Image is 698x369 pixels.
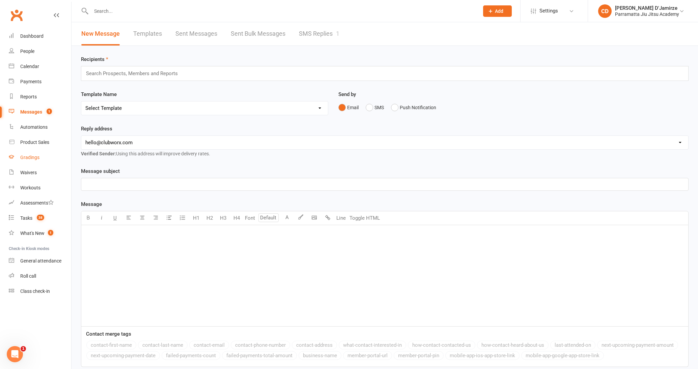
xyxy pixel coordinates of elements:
[348,211,382,225] button: Toggle HTML
[9,253,71,269] a: General attendance kiosk mode
[175,22,217,45] a: Sent Messages
[20,79,41,84] div: Payments
[216,211,230,225] button: H3
[48,230,53,236] span: 1
[7,346,23,362] iframe: Intercom live chat
[336,30,339,37] div: 1
[21,346,26,351] span: 1
[203,211,216,225] button: H2
[9,269,71,284] a: Roll call
[230,211,243,225] button: H4
[20,33,44,39] div: Dashboard
[81,151,116,156] strong: Verified Sender:
[495,8,503,14] span: Add
[20,200,54,206] div: Assessments
[231,22,285,45] a: Sent Bulk Messages
[20,288,50,294] div: Class check-in
[37,215,44,220] span: 38
[9,89,71,104] a: Reports
[391,101,436,114] button: Push Notification
[20,273,36,279] div: Roll call
[9,211,71,226] a: Tasks 38
[615,11,679,17] div: Parramatta Jiu Jitsu Academy
[9,59,71,74] a: Calendar
[9,74,71,89] a: Payments
[20,124,48,130] div: Automations
[20,49,34,54] div: People
[81,167,120,175] label: Message subject
[258,213,279,222] input: Default
[9,180,71,195] a: Workouts
[483,5,512,17] button: Add
[81,200,102,208] label: Message
[20,94,37,99] div: Reports
[20,170,37,175] div: Waivers
[334,211,348,225] button: Line
[89,6,475,16] input: Search...
[9,29,71,44] a: Dashboard
[338,90,356,98] label: Send by
[299,22,339,45] a: SMS Replies1
[9,195,71,211] a: Assessments
[9,284,71,299] a: Class kiosk mode
[85,69,184,78] input: Search Prospects, Members and Reports
[81,125,112,133] label: Reply address
[20,140,49,145] div: Product Sales
[47,109,52,114] span: 1
[366,101,384,114] button: SMS
[86,330,131,338] label: Contact merge tags
[539,3,558,19] span: Settings
[9,44,71,59] a: People
[280,211,294,225] button: A
[9,135,71,150] a: Product Sales
[81,22,120,45] a: New Message
[9,104,71,120] a: Messages 1
[81,90,117,98] label: Template Name
[9,226,71,241] a: What's New1
[9,165,71,180] a: Waivers
[9,120,71,135] a: Automations
[81,55,108,63] label: Recipients
[9,150,71,165] a: Gradings
[108,211,122,225] button: U
[113,215,117,221] span: U
[20,64,39,69] div: Calendar
[133,22,162,45] a: Templates
[20,215,32,221] div: Tasks
[338,101,359,114] button: Email
[243,211,257,225] button: Font
[20,155,39,160] div: Gradings
[20,185,40,190] div: Workouts
[81,151,210,156] span: Using this address will improve delivery rates.
[189,211,203,225] button: H1
[8,7,25,24] a: Clubworx
[20,258,61,264] div: General attendance
[20,230,45,236] div: What's New
[598,4,612,18] div: CD
[20,109,42,115] div: Messages
[615,5,679,11] div: [PERSON_NAME] D'Jamirze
